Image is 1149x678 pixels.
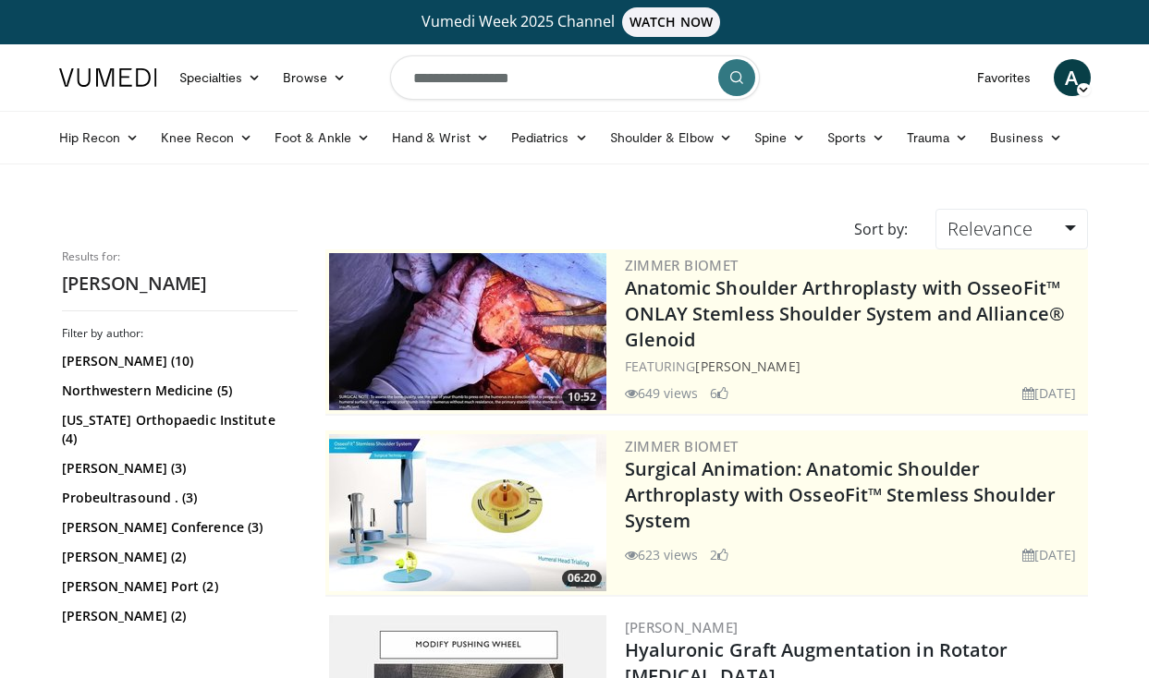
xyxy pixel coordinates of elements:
a: Zimmer Biomet [625,437,739,455]
a: Pediatrics [500,119,599,156]
a: Probeultrasound . (3) [62,489,293,507]
a: Relevance [935,209,1087,249]
span: 10:52 [562,389,602,406]
a: A [1054,59,1091,96]
a: Specialties [168,59,273,96]
div: Sort by: [840,209,922,249]
a: Shoulder & Elbow [599,119,743,156]
input: Search topics, interventions [390,55,760,100]
h3: Filter by author: [62,326,298,341]
a: [US_STATE] Orthopaedic Institute (4) [62,411,293,448]
span: Relevance [947,216,1033,241]
a: Favorites [966,59,1043,96]
a: [PERSON_NAME] (2) [62,607,293,625]
a: [PERSON_NAME] [695,357,800,375]
a: [PERSON_NAME] (3) [62,459,293,478]
span: WATCH NOW [622,7,720,37]
a: Northwestern Medicine (5) [62,381,293,400]
img: 68921608-6324-4888-87da-a4d0ad613160.300x170_q85_crop-smart_upscale.jpg [329,253,606,410]
a: [PERSON_NAME] Port (2) [62,577,293,596]
a: Hip Recon [48,119,151,156]
a: 06:20 [329,434,606,591]
li: 6 [710,383,728,403]
img: 84e7f812-2061-4fff-86f6-cdff29f66ef4.300x170_q85_crop-smart_upscale.jpg [329,434,606,591]
a: Foot & Ankle [263,119,381,156]
a: Trauma [896,119,980,156]
img: VuMedi Logo [59,68,157,87]
a: Anatomic Shoulder Arthroplasty with OsseoFit™ ONLAY Stemless Shoulder System and Alliance® Glenoid [625,275,1065,352]
a: Vumedi Week 2025 ChannelWATCH NOW [62,7,1088,37]
a: Business [979,119,1073,156]
div: FEATURING [625,357,1084,376]
a: Surgical Animation: Anatomic Shoulder Arthroplasty with OsseoFit™ Stemless Shoulder System [625,456,1057,533]
a: 10:52 [329,253,606,410]
a: Sports [816,119,896,156]
a: Knee Recon [150,119,263,156]
li: [DATE] [1022,545,1077,564]
li: 623 views [625,545,699,564]
a: [PERSON_NAME] (2) [62,548,293,566]
a: [PERSON_NAME] (10) [62,352,293,370]
li: [DATE] [1022,383,1077,403]
li: 2 [710,545,728,564]
p: Results for: [62,249,298,264]
a: Zimmer Biomet [625,256,739,274]
a: Hand & Wrist [381,119,500,156]
a: [PERSON_NAME] Conference (3) [62,518,293,537]
h2: [PERSON_NAME] [62,272,298,296]
li: 649 views [625,383,699,403]
a: [PERSON_NAME] [625,618,739,636]
a: Spine [743,119,816,156]
a: Browse [272,59,357,96]
span: 06:20 [562,570,602,587]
